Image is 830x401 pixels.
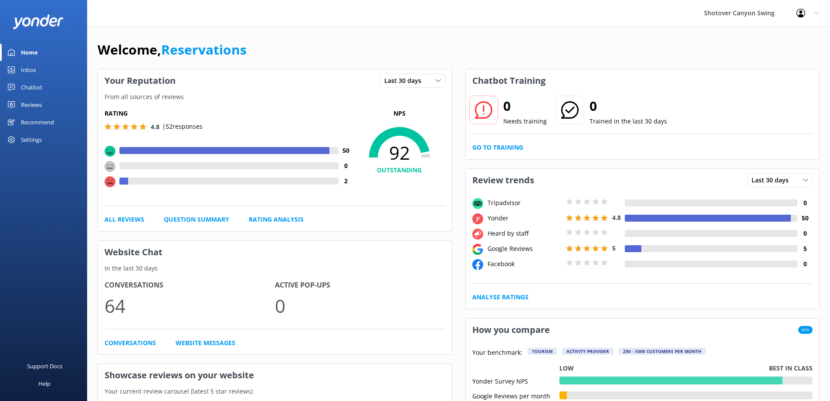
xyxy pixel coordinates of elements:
[98,92,452,102] p: From all sources of reviews
[105,291,275,320] p: 64
[98,69,182,92] h3: Your Reputation
[797,259,813,269] h4: 0
[485,259,564,269] div: Facebook
[466,319,556,341] h3: How you compare
[105,280,275,291] h4: Conversations
[105,338,156,348] a: Conversations
[249,215,304,224] a: Rating Analysis
[503,117,547,126] p: Needs training
[485,244,564,254] div: Google Reviews
[589,117,667,126] p: Trained in the last 30 days
[503,96,547,117] h2: 0
[797,244,813,254] h4: 5
[354,142,445,164] span: 92
[528,348,557,355] div: Tourism
[472,391,559,399] div: Google Reviews per month
[466,169,541,192] h3: Review trends
[21,44,38,61] div: Home
[472,377,559,384] div: Yonder Survey NPS
[619,348,706,355] div: 250 - 1000 customers per month
[339,161,354,171] h4: 0
[38,375,51,392] div: Help
[485,213,564,223] div: Yonder
[797,213,813,223] h4: 50
[275,291,445,320] p: 0
[354,109,445,118] p: NPS
[21,131,42,148] div: Settings
[161,41,247,58] a: Reservations
[612,213,621,222] span: 4.8
[466,69,552,92] h3: Chatbot Training
[798,326,813,334] span: New
[384,76,427,86] span: Last 30 days
[98,264,452,273] p: In the last 30 days
[21,96,42,113] div: Reviews
[21,79,42,96] div: Chatbot
[612,244,616,252] span: 5
[589,96,667,117] h2: 0
[769,363,813,373] p: Best in class
[472,292,528,302] a: Analyse Ratings
[105,215,144,224] a: All Reviews
[472,348,522,358] p: Your benchmark:
[21,61,36,79] div: Inbox
[797,229,813,238] h4: 0
[98,241,452,264] h3: Website Chat
[151,123,159,131] span: 4.8
[752,175,794,185] span: Last 30 days
[485,198,564,208] div: Tripadvisor
[797,198,813,208] h4: 0
[559,363,574,373] p: Low
[485,229,564,238] div: Heard by staff
[21,113,54,131] div: Recommend
[98,364,452,387] h3: Showcase reviews on your website
[105,109,354,118] h5: Rating
[98,39,247,60] h1: Welcome,
[98,387,452,396] p: Your current review carousel (latest 5 star reviews)
[472,143,523,152] a: Go to Training
[339,146,354,155] h4: 50
[275,280,445,291] h4: Active Pop-ups
[339,176,354,186] h4: 2
[162,122,203,131] p: | 52 responses
[164,215,229,224] a: Question Summary
[562,348,613,355] div: Activity Provider
[27,357,62,375] div: Support Docs
[13,14,63,29] img: yonder-white-logo.png
[176,338,235,348] a: Website Messages
[354,165,445,175] h4: OUTSTANDING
